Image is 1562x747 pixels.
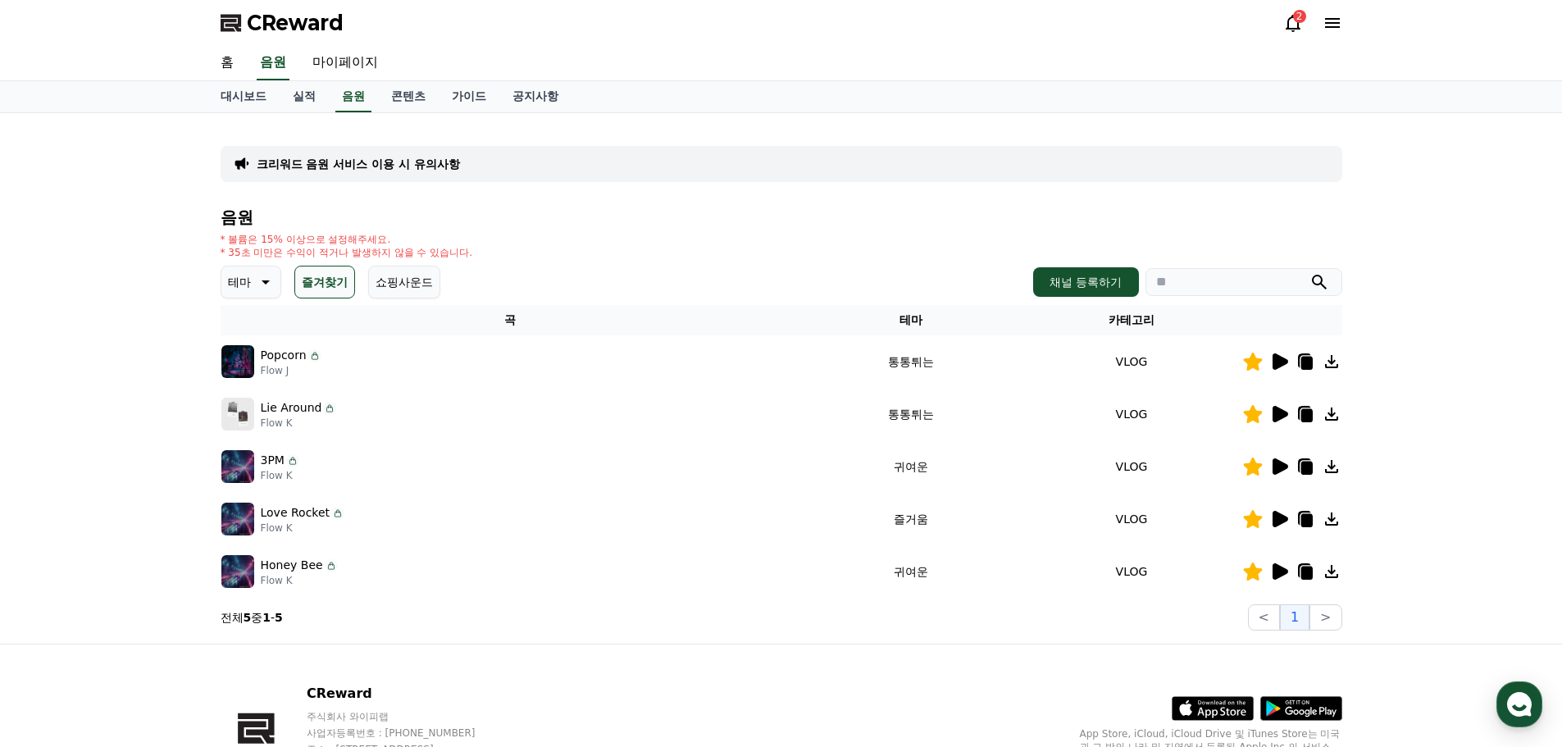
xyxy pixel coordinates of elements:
[1021,305,1241,335] th: 카테고리
[221,555,254,588] img: music
[221,208,1342,226] h4: 음원
[261,469,299,482] p: Flow K
[280,81,329,112] a: 실적
[261,557,323,574] p: Honey Bee
[800,493,1021,545] td: 즐거움
[800,545,1021,598] td: 귀여운
[294,266,355,298] button: 즐겨찾기
[262,611,271,624] strong: 1
[307,684,507,704] p: CReward
[1021,493,1241,545] td: VLOG
[299,46,391,80] a: 마이페이지
[5,520,108,561] a: 홈
[275,611,283,624] strong: 5
[1293,10,1306,23] div: 2
[439,81,499,112] a: 가이드
[261,399,322,417] p: Lie Around
[261,452,285,469] p: 3PM
[800,335,1021,388] td: 통통튀는
[307,727,507,740] p: 사업자등록번호 : [PHONE_NUMBER]
[499,81,572,112] a: 공지사항
[1021,335,1241,388] td: VLOG
[207,81,280,112] a: 대시보드
[368,266,440,298] button: 쇼핑사운드
[108,520,212,561] a: 대화
[244,611,252,624] strong: 5
[261,364,321,377] p: Flow J
[221,266,281,298] button: 테마
[247,10,344,36] span: CReward
[261,522,345,535] p: Flow K
[261,347,307,364] p: Popcorn
[221,233,473,246] p: * 볼륨은 15% 이상으로 설정해주세요.
[800,305,1021,335] th: 테마
[800,388,1021,440] td: 통통튀는
[1283,13,1303,33] a: 2
[257,156,460,172] a: 크리워드 음원 서비스 이용 시 유의사항
[221,398,254,430] img: music
[335,81,371,112] a: 음원
[228,271,251,294] p: 테마
[253,544,273,558] span: 설정
[1280,604,1309,631] button: 1
[221,450,254,483] img: music
[1021,440,1241,493] td: VLOG
[221,345,254,378] img: music
[212,520,315,561] a: 설정
[221,503,254,535] img: music
[221,10,344,36] a: CReward
[261,504,330,522] p: Love Rocket
[221,609,283,626] p: 전체 중 -
[1248,604,1280,631] button: <
[257,46,289,80] a: 음원
[221,305,801,335] th: 곡
[307,710,507,723] p: 주식회사 와이피랩
[221,246,473,259] p: * 35초 미만은 수익이 적거나 발생하지 않을 수 있습니다.
[800,440,1021,493] td: 귀여운
[207,46,247,80] a: 홈
[1309,604,1341,631] button: >
[150,545,170,558] span: 대화
[1021,545,1241,598] td: VLOG
[261,417,337,430] p: Flow K
[52,544,61,558] span: 홈
[378,81,439,112] a: 콘텐츠
[1033,267,1138,297] button: 채널 등록하기
[261,574,338,587] p: Flow K
[1021,388,1241,440] td: VLOG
